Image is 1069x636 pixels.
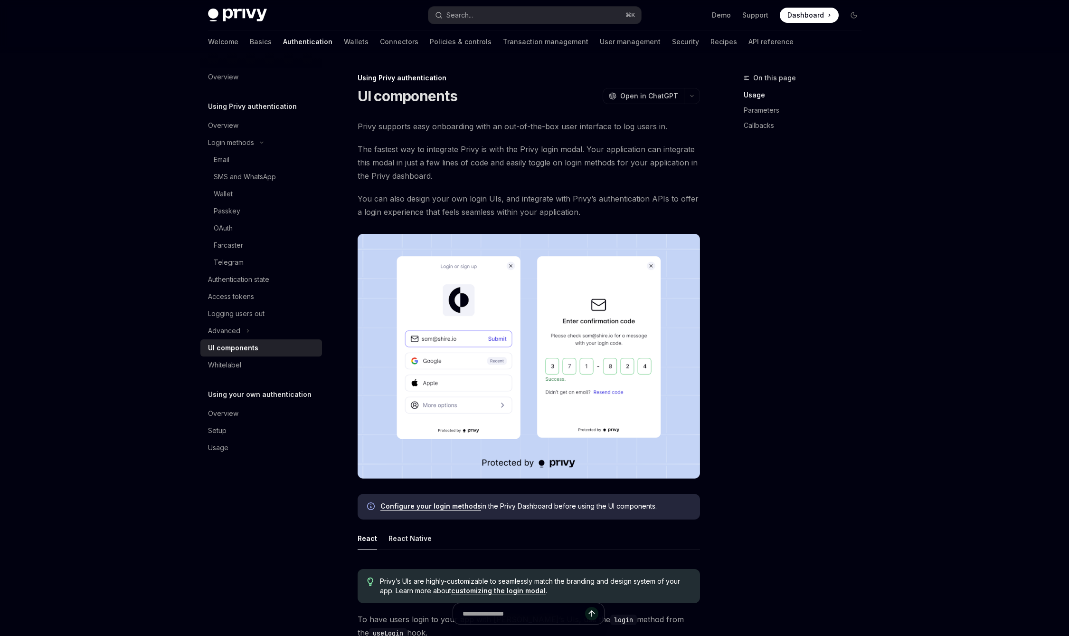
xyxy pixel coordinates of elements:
a: Overview [200,405,322,422]
div: Search... [446,10,473,21]
a: Usage [200,439,322,456]
a: Configure your login methods [380,502,481,511]
a: Transaction management [503,30,588,53]
a: Demo [712,10,731,20]
a: Basics [250,30,272,53]
a: Logging users out [200,305,322,322]
button: Open in ChatGPT [603,88,684,104]
div: Whitelabel [208,359,241,371]
a: Welcome [208,30,238,53]
div: SMS and WhatsApp [214,171,276,183]
button: Login methods [200,134,322,151]
div: Wallet [214,188,233,200]
a: Telegram [200,254,322,271]
button: React [358,527,377,549]
h5: Using Privy authentication [208,101,297,112]
a: Policies & controls [430,30,492,53]
input: Ask a question... [463,603,585,624]
a: Overview [200,68,322,86]
div: Passkey [214,205,240,217]
a: Parameters [744,103,869,118]
a: User management [600,30,661,53]
a: Email [200,151,322,168]
a: Authentication [283,30,332,53]
button: React Native [388,527,432,549]
span: Dashboard [787,10,824,20]
h5: Using your own authentication [208,389,312,400]
a: Overview [200,117,322,134]
a: Authentication state [200,271,322,288]
a: Farcaster [200,237,322,254]
a: OAuth [200,220,322,237]
div: Access tokens [208,291,254,302]
div: Email [214,154,229,165]
div: Authentication state [208,274,269,285]
span: You can also design your own login UIs, and integrate with Privy’s authentication APIs to offer a... [358,192,700,219]
img: dark logo [208,9,267,22]
svg: Tip [367,578,374,586]
div: Farcaster [214,240,243,251]
button: Search...⌘K [428,7,641,24]
div: Overview [208,408,238,419]
a: API reference [748,30,794,53]
div: Telegram [214,257,244,268]
div: Logging users out [208,308,265,319]
a: Connectors [380,30,418,53]
span: On this page [753,72,796,84]
img: images/Onboard.png [358,234,700,479]
a: Wallets [344,30,369,53]
a: Recipes [710,30,737,53]
a: customizing the login modal [451,587,546,595]
span: Privy supports easy onboarding with an out-of-the-box user interface to log users in. [358,120,700,133]
span: in the Privy Dashboard before using the UI components. [380,501,691,511]
div: Using Privy authentication [358,73,700,83]
a: SMS and WhatsApp [200,168,322,185]
div: Overview [208,71,238,83]
a: Support [742,10,768,20]
svg: Info [367,502,377,512]
button: Send message [585,607,598,620]
button: Advanced [200,322,322,339]
a: Security [672,30,699,53]
span: The fastest way to integrate Privy is with the Privy login modal. Your application can integrate ... [358,143,700,183]
span: Open in ChatGPT [620,91,678,101]
a: Setup [200,422,322,439]
a: Usage [744,87,869,103]
button: Toggle dark mode [846,8,861,23]
a: Passkey [200,202,322,220]
div: OAuth [214,222,233,234]
div: Overview [208,120,238,131]
a: Access tokens [200,288,322,305]
span: Privy’s UIs are highly-customizable to seamlessly match the branding and design system of your ap... [380,577,690,596]
span: ⌘ K [625,11,635,19]
div: Login methods [208,137,254,148]
a: Whitelabel [200,357,322,374]
a: Wallet [200,185,322,202]
div: UI components [208,342,258,354]
a: Callbacks [744,118,869,133]
div: Advanced [208,325,240,337]
h1: UI components [358,87,457,105]
a: Dashboard [780,8,839,23]
div: Usage [208,442,228,453]
a: UI components [200,339,322,357]
div: Setup [208,425,227,436]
